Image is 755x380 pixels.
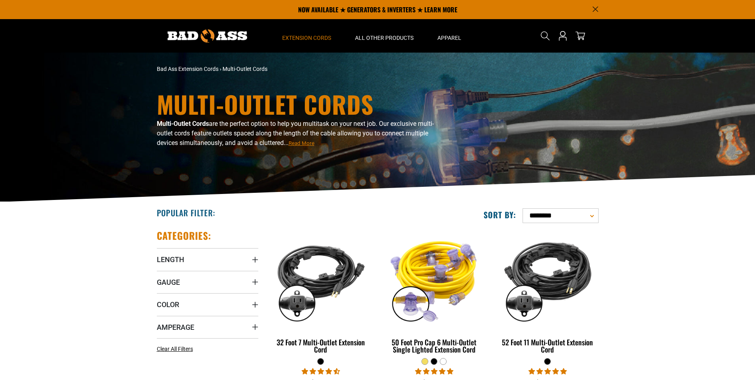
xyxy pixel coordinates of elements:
[157,92,447,116] h1: Multi-Outlet Cords
[355,34,414,41] span: All Other Products
[529,368,567,375] span: 4.95 stars
[497,233,598,325] img: black
[270,19,343,53] summary: Extension Cords
[415,368,453,375] span: 4.80 stars
[157,345,196,353] a: Clear All Filters
[270,229,372,358] a: black 32 Foot 7 Multi-Outlet Extension Cord
[157,208,215,218] h2: Popular Filter:
[157,316,258,338] summary: Amperage
[157,293,258,315] summary: Color
[157,300,179,309] span: Color
[157,120,209,127] b: Multi-Outlet Cords
[157,120,434,147] span: are the perfect option to help you multitask on your next job. Our exclusive multi-outlet cords f...
[157,229,212,242] h2: Categories:
[282,34,331,41] span: Extension Cords
[157,255,184,264] span: Length
[168,29,247,43] img: Bad Ass Extension Cords
[157,278,180,287] span: Gauge
[497,229,598,358] a: black 52 Foot 11 Multi-Outlet Extension Cord
[383,339,485,353] div: 50 Foot Pro Cap 6 Multi-Outlet Single Lighted Extension Cord
[157,346,193,352] span: Clear All Filters
[484,210,516,220] label: Sort by:
[384,233,484,325] img: yellow
[425,19,473,53] summary: Apparel
[157,248,258,270] summary: Length
[539,29,552,42] summary: Search
[497,339,598,353] div: 52 Foot 11 Multi-Outlet Extension Cord
[383,229,485,358] a: yellow 50 Foot Pro Cap 6 Multi-Outlet Single Lighted Extension Cord
[220,66,221,72] span: ›
[222,66,267,72] span: Multi-Outlet Cords
[157,65,447,73] nav: breadcrumbs
[157,323,194,332] span: Amperage
[270,339,372,353] div: 32 Foot 7 Multi-Outlet Extension Cord
[289,140,314,146] span: Read More
[302,368,340,375] span: 4.68 stars
[157,271,258,293] summary: Gauge
[271,233,371,325] img: black
[343,19,425,53] summary: All Other Products
[437,34,461,41] span: Apparel
[157,66,219,72] a: Bad Ass Extension Cords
